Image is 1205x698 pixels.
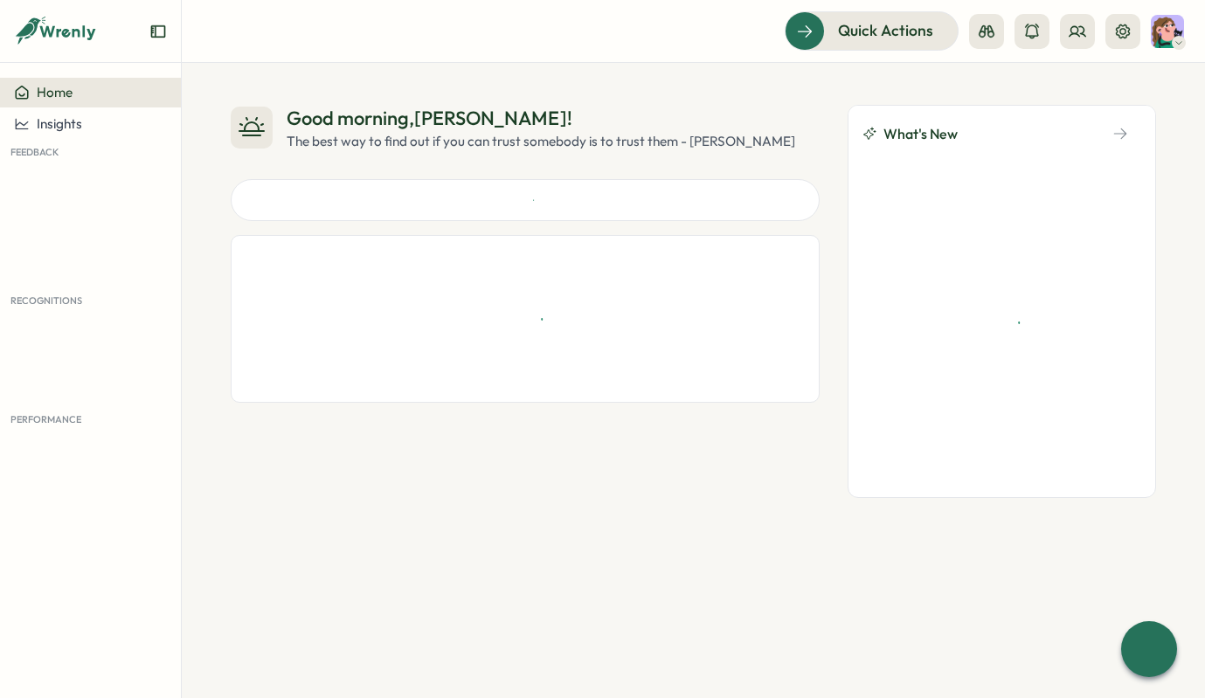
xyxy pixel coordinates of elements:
[838,19,933,42] span: Quick Actions
[287,132,795,151] div: The best way to find out if you can trust somebody is to trust them - [PERSON_NAME]
[149,23,167,40] button: Expand sidebar
[37,84,73,100] span: Home
[785,11,959,50] button: Quick Actions
[287,105,795,132] div: Good morning , [PERSON_NAME] !
[37,115,82,132] span: Insights
[1151,15,1184,48] img: Annie Wilson
[883,123,958,145] span: What's New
